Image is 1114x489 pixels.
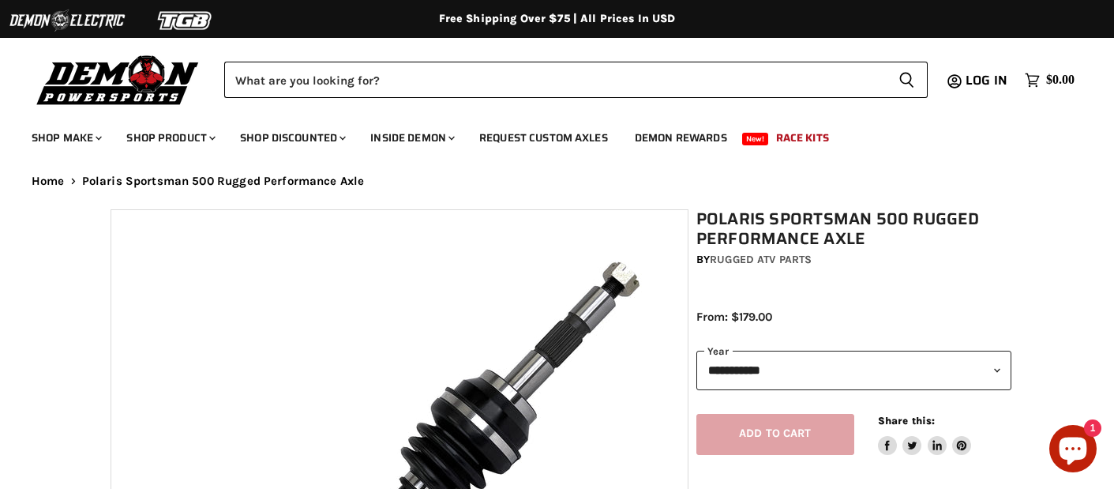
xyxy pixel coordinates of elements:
a: Shop Discounted [228,122,355,154]
a: Shop Make [20,122,111,154]
img: TGB Logo 2 [126,6,245,36]
div: by [696,251,1011,269]
span: New! [742,133,769,145]
span: Polaris Sportsman 500 Rugged Performance Axle [82,175,365,188]
h1: Polaris Sportsman 500 Rugged Performance Axle [696,209,1011,249]
span: From: $179.00 [696,310,772,324]
a: Inside Demon [358,122,464,154]
img: Demon Powersports [32,51,204,107]
span: Log in [966,70,1007,90]
span: Share this: [878,415,935,427]
a: Rugged ATV Parts [710,253,812,266]
a: Request Custom Axles [467,122,620,154]
a: Demon Rewards [623,122,739,154]
a: Log in [958,73,1017,88]
form: Product [224,62,928,98]
ul: Main menu [20,115,1071,154]
input: Search [224,62,886,98]
inbox-online-store-chat: Shopify online store chat [1045,425,1101,476]
a: Home [32,175,65,188]
img: Demon Electric Logo 2 [8,6,126,36]
a: Shop Product [114,122,225,154]
a: Race Kits [764,122,841,154]
span: $0.00 [1046,73,1075,88]
aside: Share this: [878,414,972,456]
select: year [696,351,1011,389]
button: Search [886,62,928,98]
a: $0.00 [1017,69,1082,92]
